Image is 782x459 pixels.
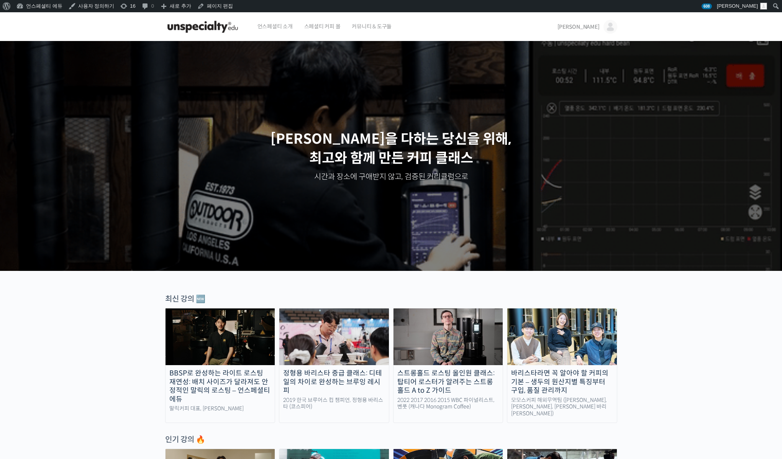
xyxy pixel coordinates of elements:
a: 스페셜티 커피 몰 [300,12,344,41]
span: 608 [702,3,712,9]
span: 언스페셜티 소개 [257,12,293,41]
a: 스트롱홀드 로스팅 올인원 클래스: 탑티어 로스터가 알려주는 스트롱홀드 A to Z 가이드 2022 2017 2016 2015 WBC 파이널리스트, 벤풋 (캐나다 Monogra... [393,308,503,423]
div: 2022 2017 2016 2015 WBC 파이널리스트, 벤풋 (캐나다 Monogram Coffee) [393,397,503,410]
img: advanced-brewing_course-thumbnail.jpeg [279,308,389,365]
a: [PERSON_NAME] [557,12,617,41]
div: 인기 강의 🔥 [165,434,617,445]
a: 언스페셜티 소개 [254,12,297,41]
div: 모모스커피 해외무역팀 ([PERSON_NAME], [PERSON_NAME], [PERSON_NAME] 바리[PERSON_NAME]) [507,397,617,417]
span: 커뮤니티 & 도구들 [352,12,392,41]
img: momos_course-thumbnail.jpg [507,308,617,365]
div: BBSP로 완성하는 라이트 로스팅 재연성: 배치 사이즈가 달라져도 안정적인 말릭의 로스팅 – 언스페셜티 에듀 [166,369,275,403]
div: 최신 강의 🆕 [165,294,617,304]
img: stronghold-roasting_course-thumbnail.jpg [393,308,503,365]
div: 말릭커피 대표, [PERSON_NAME] [166,405,275,412]
p: 시간과 장소에 구애받지 않고, 검증된 커리큘럼으로 [8,172,775,182]
span: 스페셜티 커피 몰 [304,12,341,41]
img: malic-roasting-class_course-thumbnail.jpg [166,308,275,365]
div: 스트롱홀드 로스팅 올인원 클래스: 탑티어 로스터가 알려주는 스트롱홀드 A to Z 가이드 [393,369,503,395]
span: [PERSON_NAME] [557,23,600,30]
div: 정형용 바리스타 중급 클래스: 디테일의 차이로 완성하는 브루잉 레시피 [279,369,389,395]
a: BBSP로 완성하는 라이트 로스팅 재연성: 배치 사이즈가 달라져도 안정적인 말릭의 로스팅 – 언스페셜티 에듀 말릭커피 대표, [PERSON_NAME] [165,308,275,423]
div: 바리스타라면 꼭 알아야 할 커피의 기본 – 생두의 원산지별 특징부터 구입, 품질 관리까지 [507,369,617,395]
a: 바리스타라면 꼭 알아야 할 커피의 기본 – 생두의 원산지별 특징부터 구입, 품질 관리까지 모모스커피 해외무역팀 ([PERSON_NAME], [PERSON_NAME], [PER... [507,308,617,423]
a: 커뮤니티 & 도구들 [348,12,395,41]
p: [PERSON_NAME]을 다하는 당신을 위해, 최고와 함께 만든 커피 클래스 [8,130,775,168]
div: 2019 한국 브루어스 컵 챔피언, 정형용 바리스타 (코스피어) [279,397,389,410]
a: 정형용 바리스타 중급 클래스: 디테일의 차이로 완성하는 브루잉 레시피 2019 한국 브루어스 컵 챔피언, 정형용 바리스타 (코스피어) [279,308,389,423]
